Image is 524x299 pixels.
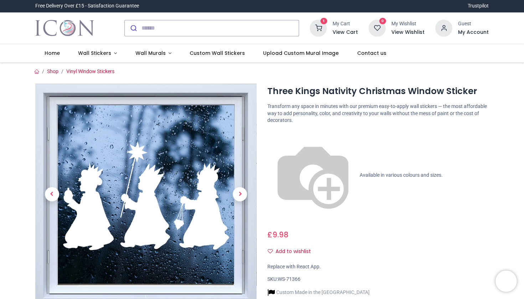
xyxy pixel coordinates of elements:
a: 0 [369,25,386,30]
span: Available in various colours and sizes. [360,172,443,178]
a: View Wishlist [391,29,425,36]
div: My Cart [333,20,358,27]
a: Logo of Icon Wall Stickers [35,18,94,38]
button: Submit [125,20,142,36]
span: Upload Custom Mural Image [263,50,339,57]
div: My Wishlist [391,20,425,27]
sup: 0 [379,18,386,25]
span: Wall Stickers [78,50,111,57]
a: Trustpilot [468,2,489,10]
span: Contact us [357,50,386,57]
sup: 1 [320,18,327,25]
a: 1 [310,25,327,30]
a: Previous [35,117,68,272]
span: WS-71366 [278,276,300,282]
a: Vinyl Window Stickers [66,68,114,74]
button: Add to wishlistAdd to wishlist [267,246,317,258]
span: Home [45,50,60,57]
iframe: Brevo live chat [495,270,517,292]
span: £ [267,230,288,240]
img: color-wheel.png [267,130,359,221]
li: Custom Made in the [GEOGRAPHIC_DATA] [267,289,370,296]
span: Previous [45,187,59,201]
div: SKU: [267,276,489,283]
div: Guest [458,20,489,27]
div: Free Delivery Over £15 - Satisfaction Guarantee [35,2,139,10]
img: Icon Wall Stickers [35,18,94,38]
a: Next [224,117,257,272]
h1: Three Kings Nativity Christmas Window Sticker [267,85,489,97]
a: View Cart [333,29,358,36]
a: Wall Murals [126,44,181,63]
i: Add to wishlist [268,249,273,254]
div: Replace with React App. [267,263,489,270]
p: Transform any space in minutes with our premium easy-to-apply wall stickers — the most affordable... [267,103,489,124]
span: 9.98 [272,230,288,240]
a: My Account [458,29,489,36]
span: Next [233,187,247,201]
a: Wall Stickers [69,44,126,63]
a: Shop [47,68,58,74]
span: Custom Wall Stickers [190,50,245,57]
span: Wall Murals [135,50,166,57]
